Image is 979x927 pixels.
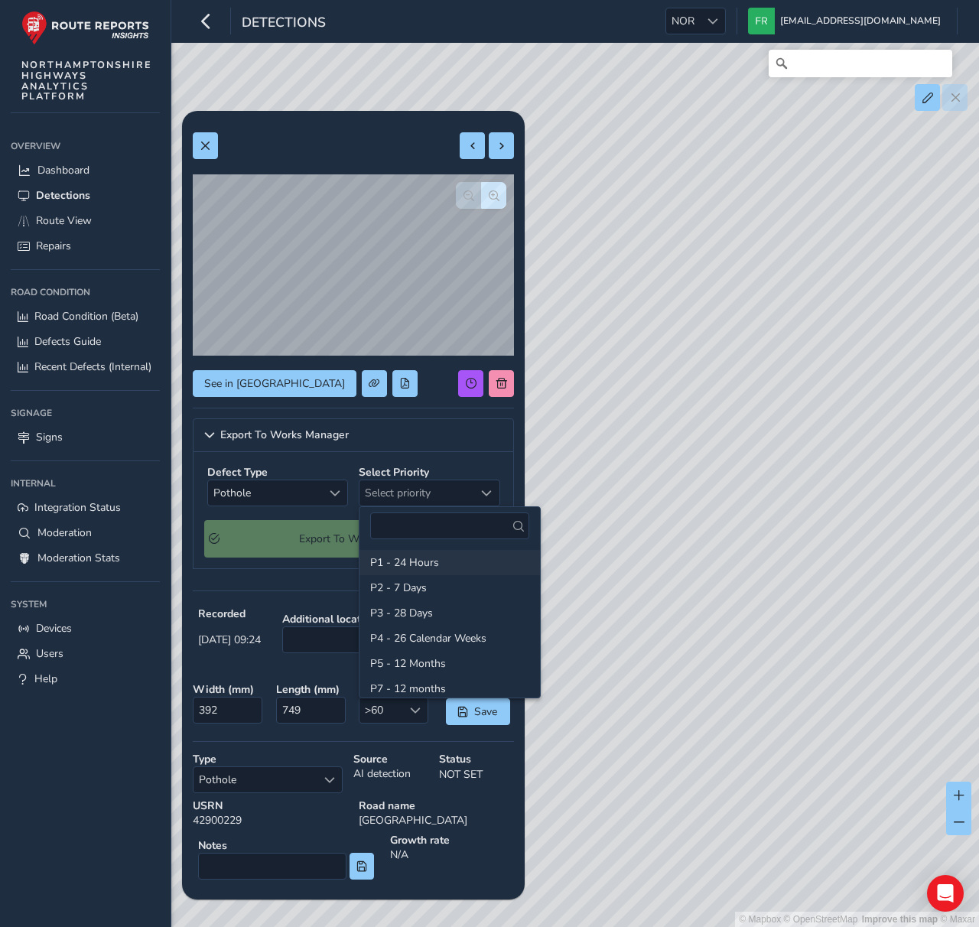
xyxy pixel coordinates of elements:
[359,799,514,813] strong: Road name
[666,8,700,34] span: NOR
[11,424,160,450] a: Signs
[11,520,160,545] a: Moderation
[34,500,121,515] span: Integration Status
[359,465,429,480] strong: Select Priority
[359,626,540,651] li: P4 - 26 Calendar Weeks
[34,309,138,324] span: Road Condition (Beta)
[37,525,92,540] span: Moderation
[194,767,317,792] span: Pothole
[11,329,160,354] a: Defects Guide
[21,60,152,102] span: NORTHAMPTONSHIRE HIGHWAYS ANALYTICS PLATFORM
[11,304,160,329] a: Road Condition (Beta)
[276,682,349,697] strong: Length ( mm )
[11,233,160,259] a: Repairs
[11,616,160,641] a: Devices
[322,480,347,506] div: Select a type
[36,239,71,253] span: Repairs
[385,828,519,890] div: N/A
[359,575,540,600] li: P2 - 7 Days
[193,370,356,397] button: See in Route View
[36,430,63,444] span: Signs
[748,8,946,34] button: [EMAIL_ADDRESS][DOMAIN_NAME]
[748,8,775,34] img: diamond-layout
[769,50,952,77] input: Search
[359,480,474,506] span: Select priority
[11,402,160,424] div: Signage
[359,550,540,575] li: P1 - 24 Hours
[359,651,540,676] li: P5 - 12 Months
[36,621,72,636] span: Devices
[37,163,89,177] span: Dashboard
[317,767,342,792] div: Select a type
[207,465,268,480] strong: Defect Type
[927,875,964,912] div: Open Intercom Messenger
[34,672,57,686] span: Help
[359,676,540,701] li: P7 - 12 months
[242,13,326,34] span: Detections
[193,752,343,766] strong: Type
[353,793,519,833] div: [GEOGRAPHIC_DATA]
[359,600,540,626] li: P3 - 28 Days
[446,698,510,725] button: Save
[34,359,151,374] span: Recent Defects (Internal)
[198,607,261,621] strong: Recorded
[11,281,160,304] div: Road Condition
[193,799,348,813] strong: USRN
[780,8,941,34] span: [EMAIL_ADDRESS][DOMAIN_NAME]
[198,838,374,853] strong: Notes
[11,641,160,666] a: Users
[220,430,349,441] span: Export To Works Manager
[11,135,160,158] div: Overview
[439,766,514,782] p: NOT SET
[439,752,514,766] strong: Status
[198,633,261,647] span: [DATE] 09:24
[36,213,92,228] span: Route View
[11,354,160,379] a: Recent Defects (Internal)
[187,793,353,833] div: 42900229
[11,666,160,691] a: Help
[353,752,428,766] strong: Source
[36,646,63,661] span: Users
[11,495,160,520] a: Integration Status
[36,188,90,203] span: Detections
[11,158,160,183] a: Dashboard
[37,551,120,565] span: Moderation Stats
[193,418,514,452] a: Collapse
[390,833,514,847] strong: Growth rate
[348,746,434,799] div: AI detection
[359,698,402,723] span: >60
[11,472,160,495] div: Internal
[11,593,160,616] div: System
[11,208,160,233] a: Route View
[11,183,160,208] a: Detections
[208,480,323,506] span: Pothole
[193,682,265,697] strong: Width ( mm )
[193,452,514,569] div: Collapse
[204,376,345,391] span: See in [GEOGRAPHIC_DATA]
[473,704,499,719] span: Save
[282,612,503,626] strong: Additional location details
[21,11,149,45] img: rr logo
[474,480,499,506] div: Select priority
[11,545,160,571] a: Moderation Stats
[34,334,101,349] span: Defects Guide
